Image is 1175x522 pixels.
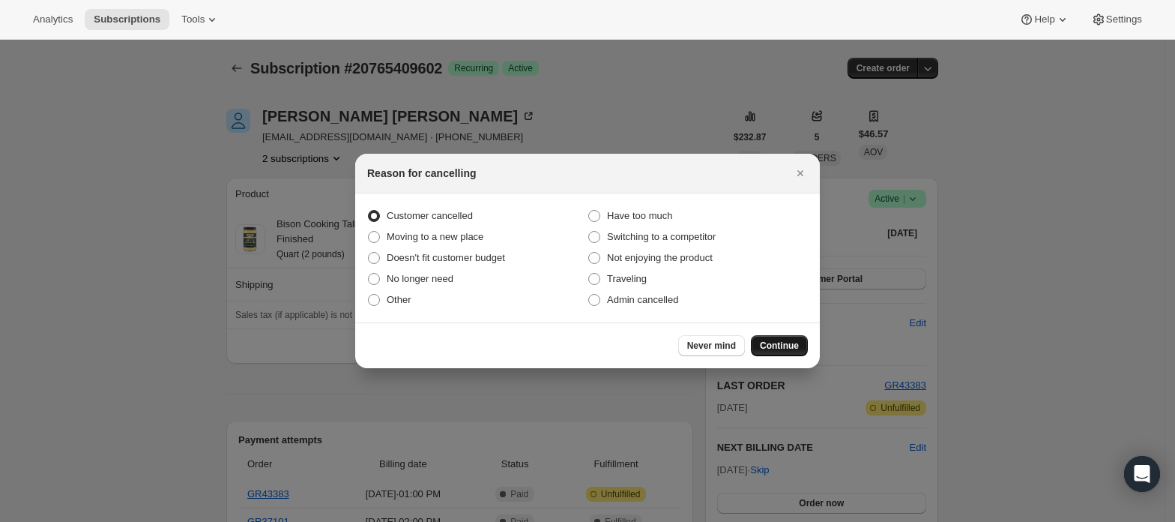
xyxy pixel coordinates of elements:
span: Traveling [607,273,647,284]
h2: Reason for cancelling [367,166,476,181]
span: Customer cancelled [387,210,473,221]
button: Never mind [678,335,745,356]
button: Settings [1082,9,1151,30]
button: Tools [172,9,229,30]
span: Analytics [33,13,73,25]
span: Moving to a new place [387,231,483,242]
span: Tools [181,13,205,25]
span: Doesn't fit customer budget [387,252,505,263]
span: Settings [1106,13,1142,25]
button: Analytics [24,9,82,30]
button: Continue [751,335,808,356]
button: Subscriptions [85,9,169,30]
span: Have too much [607,210,672,221]
span: Never mind [687,340,736,352]
button: Close [790,163,811,184]
span: No longer need [387,273,453,284]
span: Not enjoying the product [607,252,713,263]
span: Other [387,294,411,305]
span: Subscriptions [94,13,160,25]
div: Open Intercom Messenger [1124,456,1160,492]
span: Continue [760,340,799,352]
span: Switching to a competitor [607,231,716,242]
span: Help [1034,13,1054,25]
span: Admin cancelled [607,294,678,305]
button: Help [1010,9,1078,30]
